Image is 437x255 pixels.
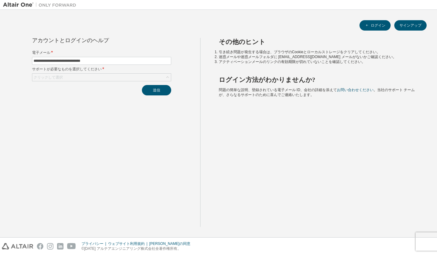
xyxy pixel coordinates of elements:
div: [PERSON_NAME]の同意 [149,241,194,246]
div: アカウントとログインのヘルプ [32,38,143,43]
li: 迷惑メールや迷惑メールフォルダに [EMAIL_ADDRESS][DOMAIN_NAME] メールがないかご確認ください。 [219,54,416,59]
div: クリックして選択 [32,74,171,81]
div: プライバシー [81,241,108,246]
div: ウェブサイト利用規約 [108,241,149,246]
img: linkedin.svg [57,243,63,249]
img: youtube.svg [67,243,76,249]
a: お問い合わせください [337,88,374,92]
img: アルタイルワン [3,2,79,8]
button: サインアップ [394,20,427,31]
img: facebook.svg [37,243,43,249]
h2: ログイン方法がわかりませんか? [219,76,416,84]
span: 問題の簡単な説明、登録されている電子メール ID、会社の詳細を添えて 。当社のサポート チームが、さらなるサポートのために喜んでご連絡いたします。 [219,88,415,97]
div: クリックして選択 [34,75,63,80]
h2: その他のヒント [219,38,416,46]
font: ログイン [371,23,385,28]
li: 引き続き問題が発生する場合は、ブラウザのCookieとローカルストレージをクリアしてください。 [219,50,416,54]
font: 電子メール [32,50,50,55]
img: altair_logo.svg [2,243,33,249]
font: [DATE] アルテアエンジニアリング株式会社全著作権所有。 [84,246,181,251]
font: サポートが必要なものを選択してください [32,66,102,72]
p: © [81,246,194,251]
img: instagram.svg [47,243,53,249]
button: 送信 [142,85,171,95]
li: アクティベーションメールのリンクの有効期限が切れていないことを確認してください。 [219,59,416,64]
button: ログイン [359,20,391,31]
